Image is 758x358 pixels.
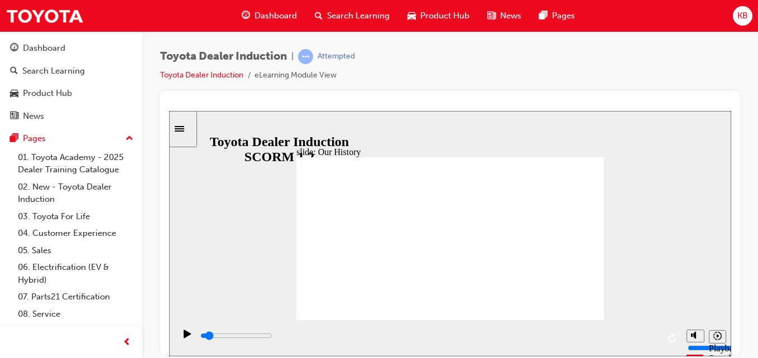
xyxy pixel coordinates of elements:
[31,220,103,229] input: slide progress
[6,218,25,237] button: Play (Ctrl+Alt+P)
[22,65,85,78] div: Search Learning
[6,3,84,28] img: Trak
[4,38,138,59] a: Dashboard
[407,9,416,23] span: car-icon
[255,9,297,22] span: Dashboard
[291,50,294,63] span: |
[13,225,138,242] a: 04. Customer Experience
[13,322,138,340] a: 09. Technical Training
[500,9,521,22] span: News
[10,43,18,54] span: guage-icon
[318,51,355,62] div: Attempted
[13,242,138,259] a: 05. Sales
[315,9,323,23] span: search-icon
[23,110,44,123] div: News
[13,306,138,323] a: 08. Service
[126,132,133,146] span: up-icon
[13,208,138,225] a: 03. Toyota For Life
[10,112,18,122] span: news-icon
[6,209,512,245] div: playback controls
[160,50,287,63] span: Toyota Dealer Induction
[478,4,530,27] a: news-iconNews
[4,61,138,81] a: Search Learning
[23,132,46,145] div: Pages
[10,134,18,144] span: pages-icon
[23,87,72,100] div: Product Hub
[10,89,18,99] span: car-icon
[530,4,584,27] a: pages-iconPages
[306,4,399,27] a: search-iconSearch Learning
[495,219,512,236] button: Replay (Ctrl+Alt+R)
[23,42,65,55] div: Dashboard
[13,259,138,288] a: 06. Electrification (EV & Hybrid)
[512,209,556,245] div: misc controls
[519,233,591,241] input: volume
[255,69,337,82] li: eLearning Module View
[4,128,138,149] button: Pages
[160,70,243,80] a: Toyota Dealer Induction
[540,219,557,233] button: Playback speed
[242,9,250,23] span: guage-icon
[737,9,748,22] span: KB
[4,83,138,104] a: Product Hub
[420,9,469,22] span: Product Hub
[487,9,496,23] span: news-icon
[123,336,131,350] span: prev-icon
[13,149,138,178] a: 01. Toyota Academy - 2025 Dealer Training Catalogue
[517,219,535,231] button: Mute (Ctrl+Alt+M)
[233,4,306,27] a: guage-iconDashboard
[539,9,548,23] span: pages-icon
[13,288,138,306] a: 07. Parts21 Certification
[399,4,478,27] a: car-iconProduct Hub
[298,49,313,64] span: learningRecordVerb_ATTEMPT-icon
[540,233,556,253] div: Playback Speed
[327,9,390,22] span: Search Learning
[4,36,138,128] button: DashboardSearch LearningProduct HubNews
[552,9,575,22] span: Pages
[733,6,752,26] button: KB
[10,66,18,76] span: search-icon
[13,178,138,208] a: 02. New - Toyota Dealer Induction
[4,106,138,127] a: News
